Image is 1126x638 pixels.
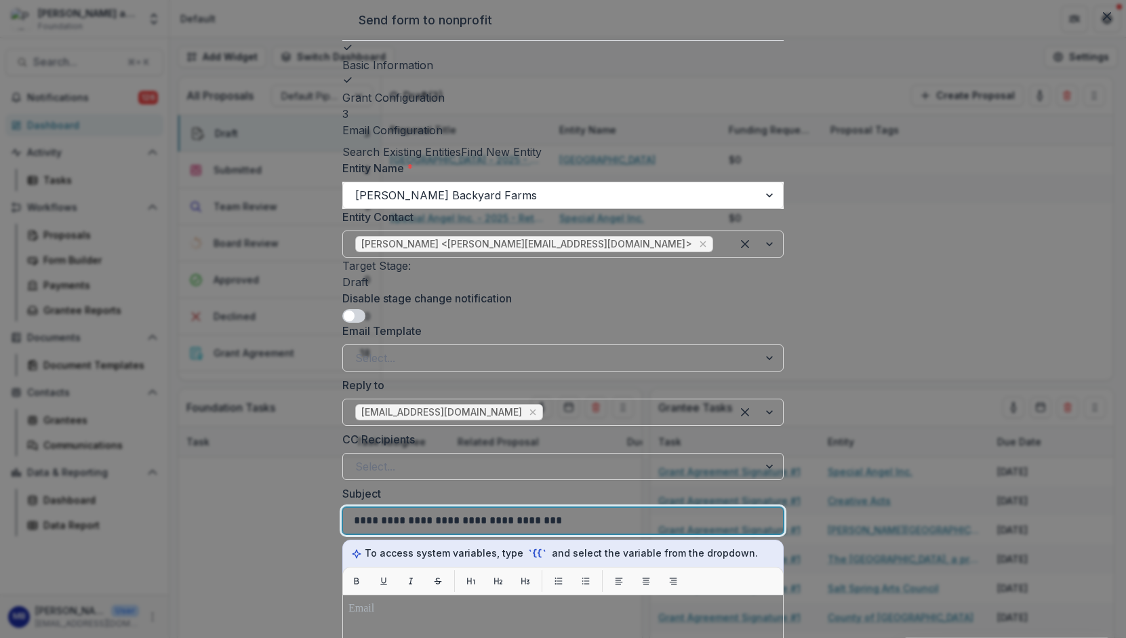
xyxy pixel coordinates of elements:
[342,41,784,138] div: Progress
[460,570,482,592] button: H1
[635,570,657,592] button: Align center
[342,377,776,393] label: Reply to
[346,570,367,592] button: Bold
[342,160,776,176] label: Entity Name
[575,570,597,592] button: List
[342,290,776,306] label: Disable stage change notification
[361,239,692,250] span: [PERSON_NAME] <[PERSON_NAME][EMAIL_ADDRESS][DOMAIN_NAME]>
[662,570,684,592] button: Align right
[342,89,784,106] h3: Grant Configuration
[1096,5,1118,27] button: Close
[734,401,756,423] div: Clear selected options
[342,431,776,447] label: CC Recipients
[461,144,542,160] button: Find New Entity
[342,274,784,290] p: Draft
[342,106,784,122] div: 3
[342,258,784,290] div: Target Stage:
[342,144,461,160] button: Search Existing Entities
[342,122,784,138] h3: Email Configuration
[487,570,509,592] button: H2
[734,233,756,255] div: Clear selected options
[515,570,536,592] button: H3
[361,407,522,418] span: [EMAIL_ADDRESS][DOMAIN_NAME]
[696,237,710,251] div: Remove Lacey Wozny <lacey@almabackyardfarms.com>
[373,570,395,592] button: Underline
[548,570,569,592] button: List
[526,546,549,561] code: `{{`
[342,485,776,502] label: Subject
[427,570,449,592] button: Strikethrough
[400,570,422,592] button: Italic
[526,405,540,419] div: Remove administrator@pmbfoundation.org
[608,570,630,592] button: Align left
[342,209,776,225] label: Entity Contact
[351,546,775,561] p: To access system variables, type and select the variable from the dropdown.
[342,323,776,339] label: Email Template
[342,57,784,73] h3: Basic Information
